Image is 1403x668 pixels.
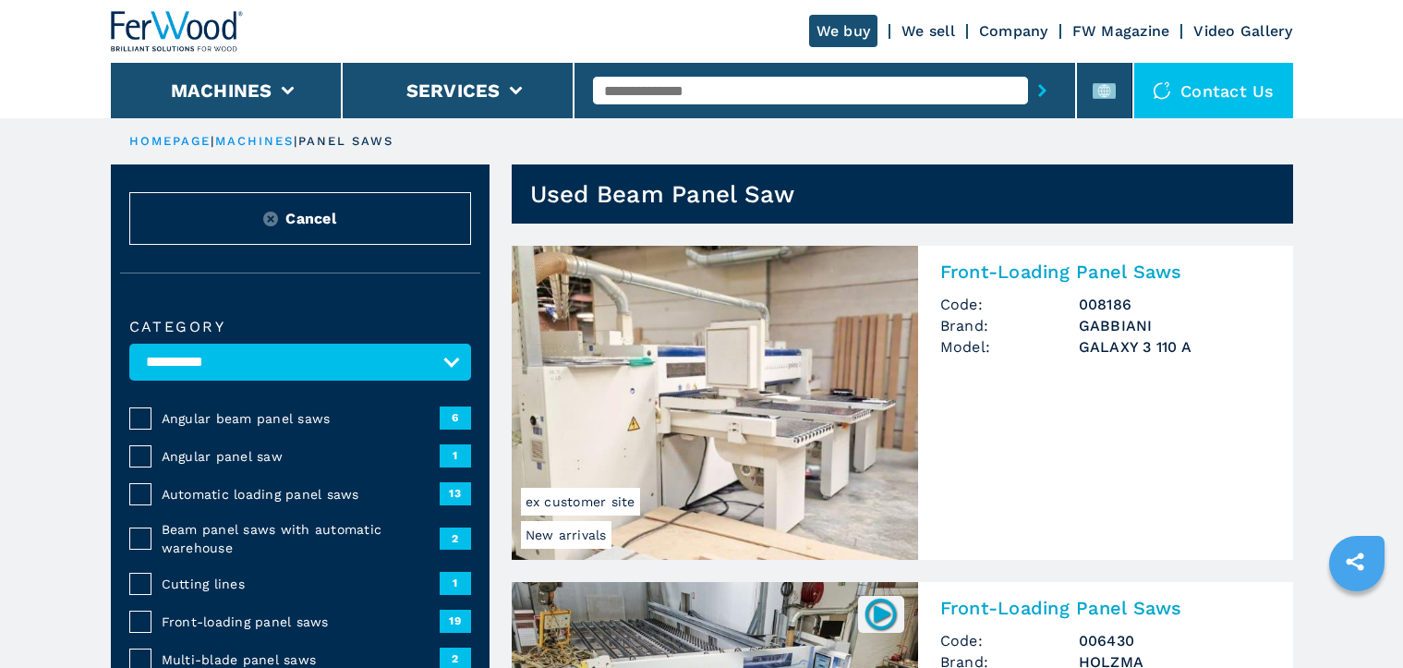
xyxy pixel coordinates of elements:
span: 13 [440,482,471,504]
span: 1 [440,444,471,467]
h3: 006430 [1079,630,1271,651]
a: Front-Loading Panel Saws GABBIANI GALAXY 3 110 ANew arrivalsex customer siteFront-Loading Panel S... [512,246,1293,560]
a: machines [215,134,295,148]
span: ex customer site [521,488,640,516]
button: ResetCancel [129,192,471,245]
span: | [294,134,297,148]
span: Brand: [940,315,1079,336]
span: Code: [940,294,1079,315]
img: Contact us [1153,81,1171,100]
img: Ferwood [111,11,244,52]
span: 2 [440,528,471,550]
a: sharethis [1332,539,1378,585]
a: Video Gallery [1193,22,1292,40]
img: Reset [263,212,278,226]
span: Cancel [285,208,336,229]
span: Angular beam panel saws [162,409,440,428]
span: Beam panel saws with automatic warehouse [162,520,440,557]
h3: GABBIANI [1079,315,1271,336]
span: 6 [440,407,471,429]
label: Category [129,320,471,334]
a: HOMEPAGE [129,134,212,148]
span: | [211,134,214,148]
a: Company [979,22,1048,40]
span: Code: [940,630,1079,651]
a: We buy [809,15,878,47]
span: Automatic loading panel saws [162,485,440,504]
button: submit-button [1028,69,1057,112]
span: 1 [440,572,471,594]
span: Front-loading panel saws [162,613,440,631]
iframe: Chat [1324,585,1389,654]
span: Cutting lines [162,575,440,593]
span: 19 [440,610,471,632]
h2: Front-Loading Panel Saws [940,261,1271,283]
span: New arrivals [521,521,611,549]
h2: Front-Loading Panel Saws [940,597,1271,619]
p: panel saws [298,133,394,150]
button: Machines [171,79,272,102]
span: Model: [940,336,1079,358]
img: 006430 [863,596,899,632]
h3: GALAXY 3 110 A [1079,336,1271,358]
button: Services [406,79,501,102]
h3: 008186 [1079,294,1271,315]
h1: Used Beam Panel Saw [530,179,795,209]
a: We sell [901,22,955,40]
span: Angular panel saw [162,447,440,466]
a: FW Magazine [1072,22,1170,40]
img: Front-Loading Panel Saws GABBIANI GALAXY 3 110 A [512,246,918,560]
div: Contact us [1134,63,1293,118]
